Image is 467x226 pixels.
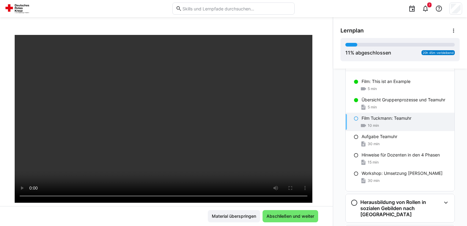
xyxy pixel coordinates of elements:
[368,160,379,165] span: 15 min
[423,51,454,55] span: 20h 45m verbleibend
[368,86,377,91] span: 5 min
[362,115,411,121] p: Film Tuckmann: Teamuhr
[211,213,257,219] span: Material überspringen
[362,97,445,103] p: Übersicht Gruppenprozesse und Teamuhr
[345,50,350,56] span: 11
[362,152,440,158] p: Hinweise für Dozenten in den 4 Phasen
[428,3,430,7] span: 7
[208,210,260,222] button: Material überspringen
[362,78,410,85] p: Film: This ist an Example
[362,170,443,176] p: Workshop: Umsetzung [PERSON_NAME]
[368,178,380,183] span: 30 min
[360,199,441,217] h3: Herausbildung von Rollen in sozialen Gebilden nach [GEOGRAPHIC_DATA]
[362,134,397,140] p: Aufgabe Teamuhr
[368,141,380,146] span: 30 min
[182,6,291,11] input: Skills und Lernpfade durchsuchen…
[266,213,315,219] span: Abschließen und weiter
[368,123,379,128] span: 10 min
[368,105,377,110] span: 5 min
[340,27,364,34] span: Lernplan
[345,49,391,56] div: % abgeschlossen
[263,210,318,222] button: Abschließen und weiter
